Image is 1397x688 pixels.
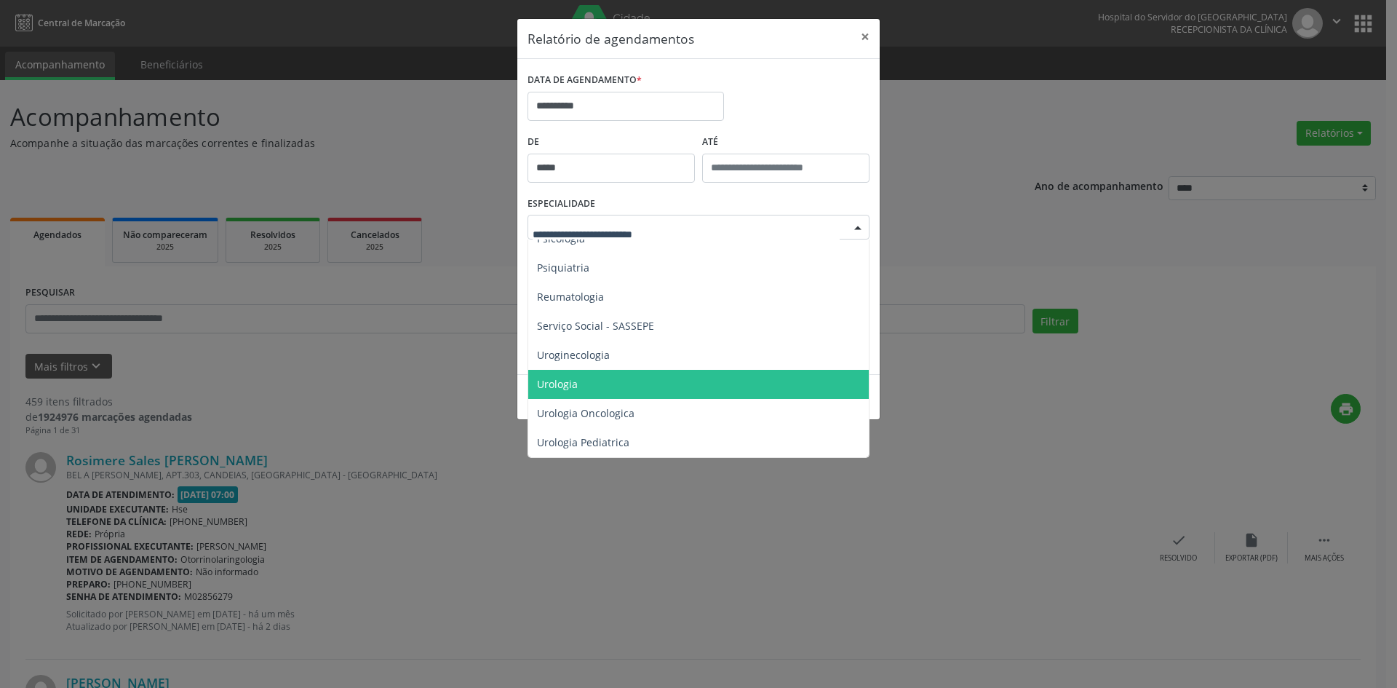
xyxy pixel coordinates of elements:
[537,319,654,333] span: Serviço Social - SASSEPE
[537,290,604,304] span: Reumatologia
[537,435,629,449] span: Urologia Pediatrica
[537,406,634,420] span: Urologia Oncologica
[702,131,869,154] label: ATÉ
[528,193,595,216] label: ESPECIALIDADE
[528,69,642,92] label: DATA DE AGENDAMENTO
[537,261,589,274] span: Psiquiatria
[537,348,610,362] span: Uroginecologia
[528,131,695,154] label: De
[537,377,578,391] span: Urologia
[528,29,694,48] h5: Relatório de agendamentos
[851,19,880,55] button: Close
